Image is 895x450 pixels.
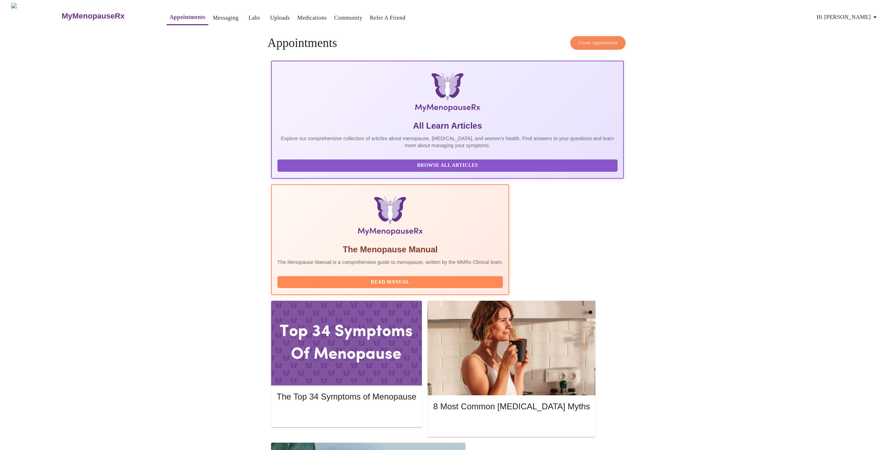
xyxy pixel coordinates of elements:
[277,159,618,172] button: Browse All Articles
[169,12,205,22] a: Appointments
[210,11,241,25] button: Messaging
[277,409,416,421] button: Read More
[367,11,408,25] button: Refer a Friend
[277,162,619,168] a: Browse All Articles
[213,13,238,23] a: Messaging
[817,12,879,22] span: Hi [PERSON_NAME]
[330,73,565,115] img: MyMenopauseRx Logo
[814,10,882,24] button: Hi [PERSON_NAME]
[277,279,505,285] a: Read Manual
[277,244,503,255] h5: The Menopause Manual
[295,11,330,25] button: Medications
[331,11,365,25] button: Community
[433,421,592,427] a: Read More
[433,401,590,412] h5: 8 Most Common [MEDICAL_DATA] Myths
[11,3,61,29] img: MyMenopauseRx Logo
[297,13,327,23] a: Medications
[277,276,503,288] button: Read Manual
[277,411,418,417] a: Read More
[267,11,293,25] button: Uploads
[284,411,409,420] span: Read More
[433,418,590,431] button: Read More
[167,10,208,25] button: Appointments
[61,4,153,28] a: MyMenopauseRx
[268,36,627,50] h4: Appointments
[277,120,618,131] h5: All Learn Articles
[243,11,265,25] button: Labs
[578,39,618,47] span: Create Appointment
[277,259,503,266] p: The Menopause Manual is a comprehensive guide to menopause, written by the MMRx Clinical team.
[334,13,363,23] a: Community
[313,196,467,238] img: Menopause Manual
[284,161,611,170] span: Browse All Articles
[370,13,405,23] a: Refer a Friend
[284,278,496,287] span: Read Manual
[277,135,618,149] p: Explore our comprehensive collection of articles about menopause, [MEDICAL_DATA], and women's hea...
[570,36,626,50] button: Create Appointment
[270,13,290,23] a: Uploads
[62,12,125,21] h3: MyMenopauseRx
[440,420,583,429] span: Read More
[249,13,260,23] a: Labs
[277,391,416,402] h5: The Top 34 Symptoms of Menopause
